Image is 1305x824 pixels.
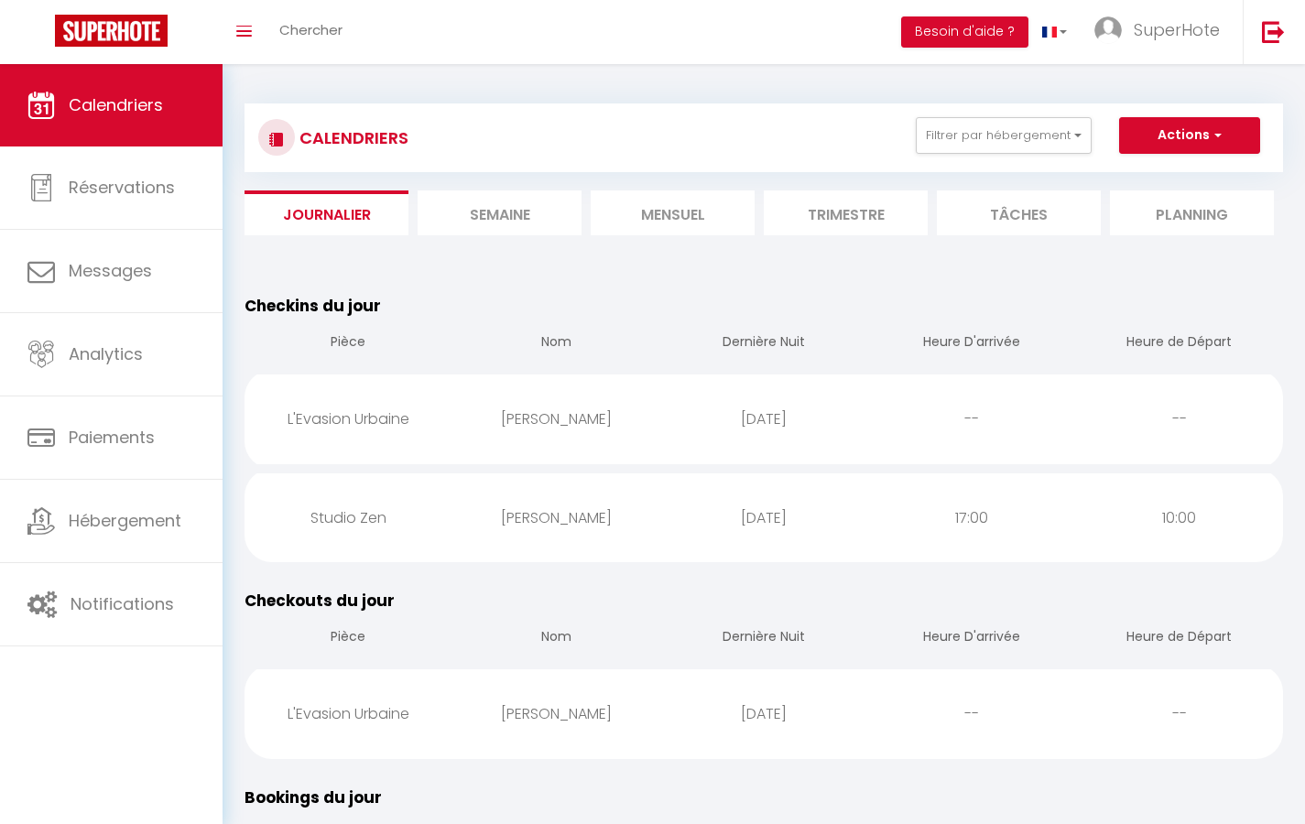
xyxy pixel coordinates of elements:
[1075,613,1283,665] th: Heure de Départ
[452,613,660,665] th: Nom
[1094,16,1122,44] img: ...
[591,190,755,235] li: Mensuel
[69,259,152,282] span: Messages
[452,318,660,370] th: Nom
[452,389,660,449] div: [PERSON_NAME]
[916,117,1092,154] button: Filtrer par hébergement
[1075,488,1283,548] div: 10:00
[69,342,143,365] span: Analytics
[764,190,928,235] li: Trimestre
[1075,318,1283,370] th: Heure de Départ
[245,590,395,612] span: Checkouts du jour
[1075,389,1283,449] div: --
[245,613,452,665] th: Pièce
[245,389,452,449] div: L'Evasion Urbaine
[69,426,155,449] span: Paiements
[937,190,1101,235] li: Tâches
[1119,117,1260,154] button: Actions
[295,117,408,158] h3: CALENDRIERS
[71,592,174,615] span: Notifications
[279,20,343,39] span: Chercher
[1110,190,1274,235] li: Planning
[69,509,181,532] span: Hébergement
[660,613,868,665] th: Dernière Nuit
[867,613,1075,665] th: Heure D'arrivée
[15,7,70,62] button: Ouvrir le widget de chat LiveChat
[245,190,408,235] li: Journalier
[660,684,868,743] div: [DATE]
[867,488,1075,548] div: 17:00
[69,93,163,116] span: Calendriers
[55,15,168,47] img: Super Booking
[901,16,1028,48] button: Besoin d'aide ?
[1262,20,1285,43] img: logout
[1075,684,1283,743] div: --
[1134,18,1220,41] span: SuperHote
[660,488,868,548] div: [DATE]
[452,684,660,743] div: [PERSON_NAME]
[452,488,660,548] div: [PERSON_NAME]
[867,389,1075,449] div: --
[245,488,452,548] div: Studio Zen
[245,295,381,317] span: Checkins du jour
[69,176,175,199] span: Réservations
[867,318,1075,370] th: Heure D'arrivée
[418,190,582,235] li: Semaine
[245,318,452,370] th: Pièce
[867,684,1075,743] div: --
[245,786,382,808] span: Bookings du jour
[660,389,868,449] div: [DATE]
[660,318,868,370] th: Dernière Nuit
[245,684,452,743] div: L'Evasion Urbaine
